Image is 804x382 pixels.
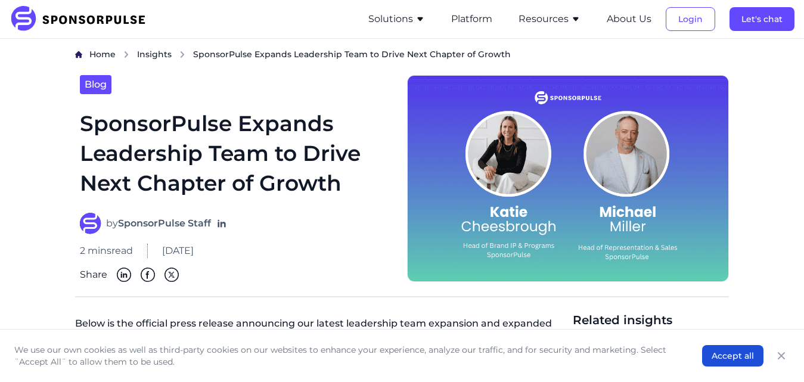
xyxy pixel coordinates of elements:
button: Accept all [702,345,763,367]
h1: SponsorPulse Expands Leadership Team to Drive Next Chapter of Growth [80,108,393,198]
p: We use our own cookies as well as third-party cookies on our websites to enhance your experience,... [14,344,678,368]
img: Linkedin [117,268,131,282]
span: SponsorPulse Expands Leadership Team to Drive Next Chapter of Growth [193,48,511,60]
img: Twitter [164,268,179,282]
p: Below is the official press release announcing our latest leadership team expansion and expanded ... [75,312,563,355]
button: Let's chat [730,7,794,31]
img: SponsorPulse [10,6,154,32]
button: Resources [519,12,581,26]
button: Platform [451,12,492,26]
a: Let's chat [730,14,794,24]
span: by [106,216,211,231]
a: Home [89,48,116,61]
a: Login [666,14,715,24]
button: About Us [607,12,651,26]
span: Insights [137,49,172,60]
a: Blog [80,75,111,94]
img: chevron right [179,51,186,58]
span: Share [80,268,107,282]
button: Login [666,7,715,31]
img: Home [75,51,82,58]
a: About Us [607,14,651,24]
img: SponsorPulse Staff [80,213,101,234]
span: Related insights [573,312,729,328]
a: Platform [451,14,492,24]
img: chevron right [123,51,130,58]
span: Home [89,49,116,60]
strong: SponsorPulse Staff [118,218,211,229]
iframe: Chat Widget [744,325,804,382]
span: [DATE] [162,244,194,258]
img: Katie Cheesbrough and Michael Miller Join SponsorPulse to Accelerate Strategic Services [407,75,730,282]
a: Insights [137,48,172,61]
a: Follow on LinkedIn [216,218,228,229]
span: 2 mins read [80,244,133,258]
button: Solutions [368,12,425,26]
img: Facebook [141,268,155,282]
